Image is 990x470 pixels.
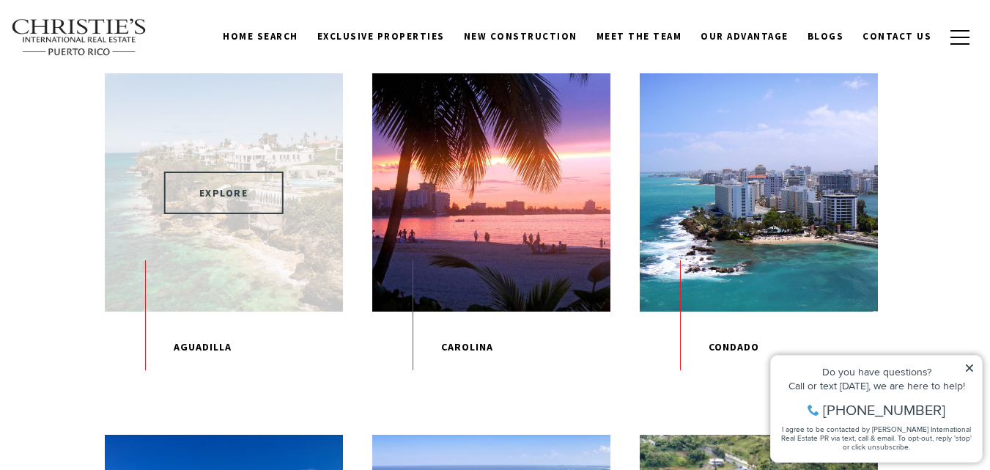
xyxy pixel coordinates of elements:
span: I agree to be contacted by [PERSON_NAME] International Real Estate PR via text, call & email. To ... [18,90,209,118]
span: EXPLORE [164,172,284,214]
button: button [941,16,979,59]
a: Blogs [798,23,854,51]
p: Condado [640,312,878,383]
p: Carolina [372,312,610,383]
span: Our Advantage [701,30,788,43]
a: EXPLORE Condado [640,73,878,383]
a: Our Advantage [691,23,798,51]
a: New Construction [454,23,587,51]
div: Call or text [DATE], we are here to help! [15,47,212,57]
div: Do you have questions? [15,33,212,43]
span: [PHONE_NUMBER] [60,69,182,84]
a: Meet the Team [587,23,692,51]
span: New Construction [464,30,577,43]
img: Christie's International Real Estate text transparent background [11,18,147,56]
span: Contact Us [862,30,931,43]
a: Home Search [213,23,308,51]
span: Blogs [808,30,844,43]
a: EXPLORE Carolina [372,73,610,383]
a: EXPLORE EXPLORE Aguadilla [105,73,343,383]
span: Exclusive Properties [317,30,445,43]
p: Aguadilla [105,312,343,383]
a: Exclusive Properties [308,23,454,51]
